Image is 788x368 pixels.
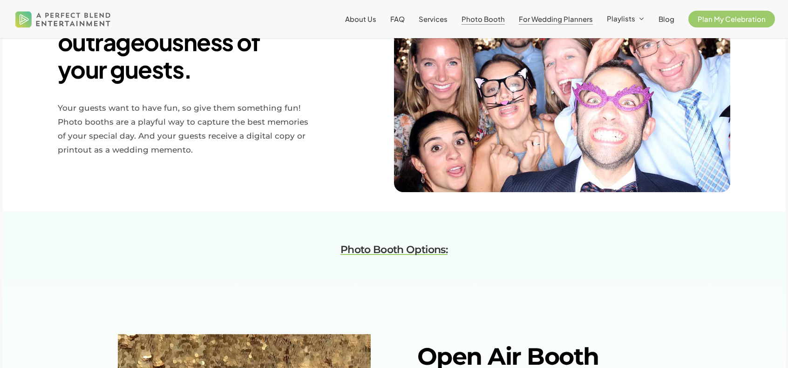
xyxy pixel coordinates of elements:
span: Plan My Celebration [698,14,766,23]
a: FAQ [390,15,405,23]
span: Services [419,14,448,23]
span: Your guests want to have fun, so give them something fun! Photo booths are a playful way to captu... [58,103,308,154]
span: Playlists [607,14,635,23]
a: Photo Booth [462,15,505,23]
a: Services [419,15,448,23]
em: Photo Booth Options: [340,243,448,256]
a: For Wedding Planners [519,15,593,23]
span: About Us [345,14,376,23]
span: FAQ [390,14,405,23]
span: Photo Booth [462,14,505,23]
a: About Us [345,15,376,23]
a: Blog [659,15,674,23]
span: For Wedding Planners [519,14,593,23]
a: Playlists [607,15,645,23]
img: A Perfect Blend Entertainment [13,4,113,34]
a: Plan My Celebration [688,15,775,23]
span: Blog [659,14,674,23]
